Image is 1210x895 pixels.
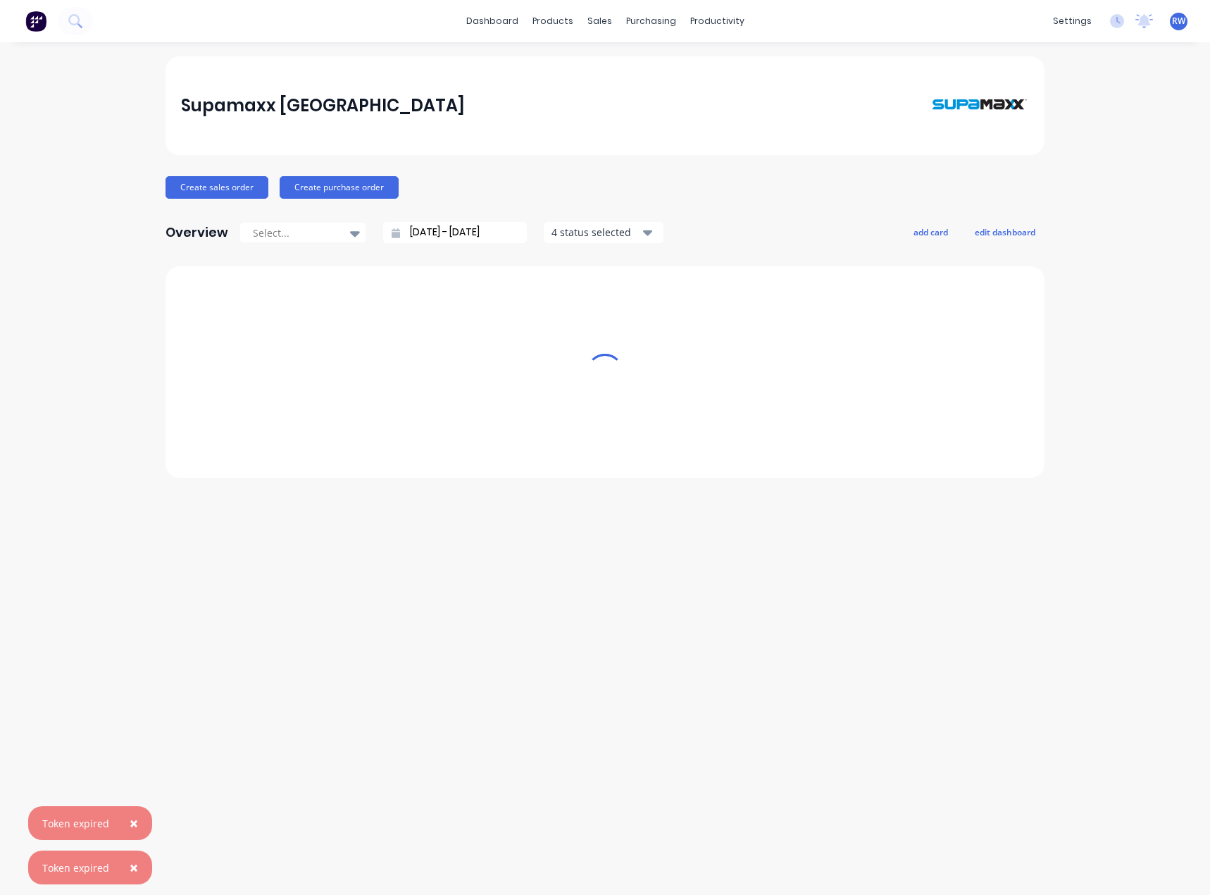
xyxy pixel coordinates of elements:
[551,225,640,240] div: 4 status selected
[683,11,751,32] div: productivity
[930,70,1029,140] img: Supamaxx Australia
[904,223,957,241] button: add card
[130,858,138,877] span: ×
[1172,15,1185,27] span: RW
[280,176,399,199] button: Create purchase order
[166,218,228,247] div: Overview
[966,223,1044,241] button: edit dashboard
[116,806,152,840] button: Close
[25,11,46,32] img: Factory
[459,11,525,32] a: dashboard
[166,176,268,199] button: Create sales order
[544,222,663,243] button: 4 status selected
[580,11,619,32] div: sales
[42,860,109,875] div: Token expired
[525,11,580,32] div: products
[116,851,152,884] button: Close
[181,92,465,120] div: Supamaxx [GEOGRAPHIC_DATA]
[130,813,138,833] span: ×
[42,816,109,831] div: Token expired
[1046,11,1099,32] div: settings
[619,11,683,32] div: purchasing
